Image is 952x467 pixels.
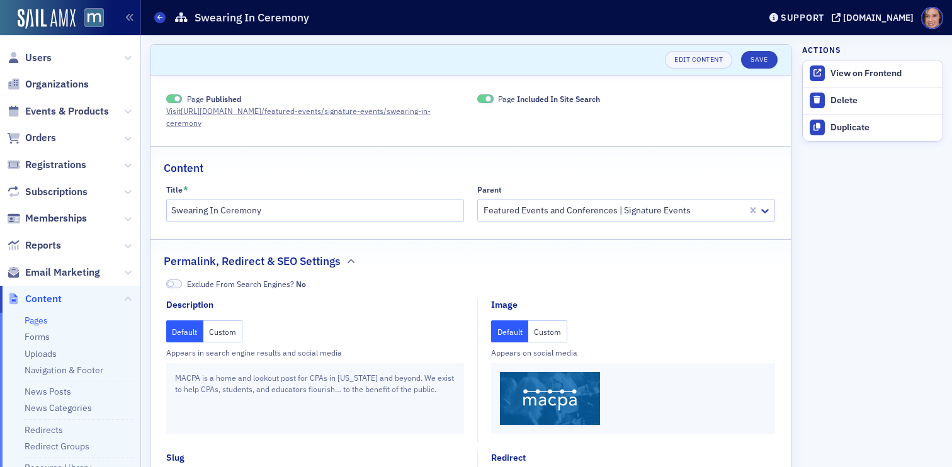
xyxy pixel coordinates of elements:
[7,158,86,172] a: Registrations
[166,347,464,358] div: Appears in search engine results and social media
[25,315,48,326] a: Pages
[206,94,241,104] span: Published
[25,348,57,359] a: Uploads
[7,239,61,252] a: Reports
[18,9,76,29] img: SailAMX
[25,424,63,436] a: Redirects
[830,95,936,106] div: Delete
[25,131,56,145] span: Orders
[25,239,61,252] span: Reports
[7,185,88,199] a: Subscriptions
[921,7,943,29] span: Profile
[25,51,52,65] span: Users
[166,105,464,128] a: Visit[URL][DOMAIN_NAME]/featured-events/signature-events/swearing-in-ceremony
[477,94,494,104] span: Included In Site Search
[164,160,203,176] h2: Content
[25,158,86,172] span: Registrations
[166,363,464,434] div: MACPA is a home and lookout post for CPAs in [US_STATE] and beyond. We exist to help CPAs, studen...
[25,211,87,225] span: Memberships
[25,185,88,199] span: Subscriptions
[7,292,62,306] a: Content
[7,104,109,118] a: Events & Products
[166,451,184,464] div: Slug
[25,441,89,452] a: Redirect Groups
[25,292,62,306] span: Content
[84,8,104,28] img: SailAMX
[166,298,213,312] div: Description
[803,114,943,141] button: Duplicate
[25,331,50,342] a: Forms
[803,87,943,114] button: Delete
[25,386,71,397] a: News Posts
[76,8,104,30] a: View Homepage
[528,320,567,342] button: Custom
[830,122,936,133] div: Duplicate
[164,253,341,269] h2: Permalink, Redirect & SEO Settings
[25,266,100,279] span: Email Marketing
[832,13,918,22] button: [DOMAIN_NAME]
[665,51,732,69] a: Edit Content
[166,94,183,104] span: Published
[491,298,518,312] div: Image
[491,451,526,464] div: Redirect
[830,68,936,79] div: View on Frontend
[803,60,943,87] a: View on Frontend
[491,347,775,358] div: Appears on social media
[296,279,306,289] span: No
[187,278,306,290] span: Exclude From Search Engines?
[25,77,89,91] span: Organizations
[7,131,56,145] a: Orders
[7,266,100,279] a: Email Marketing
[183,185,188,194] abbr: This field is required
[517,94,600,104] span: Included In Site Search
[781,12,824,23] div: Support
[741,51,777,69] button: Save
[477,185,502,194] div: Parent
[7,51,52,65] a: Users
[166,279,183,289] span: No
[498,93,600,104] span: Page
[802,44,841,55] h4: Actions
[203,320,242,342] button: Custom
[166,185,183,194] div: Title
[195,10,309,25] h1: Swearing In Ceremony
[25,364,103,376] a: Navigation & Footer
[25,402,92,414] a: News Categories
[843,12,914,23] div: [DOMAIN_NAME]
[7,211,87,225] a: Memberships
[7,77,89,91] a: Organizations
[166,320,204,342] button: Default
[25,104,109,118] span: Events & Products
[187,93,241,104] span: Page
[491,320,529,342] button: Default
